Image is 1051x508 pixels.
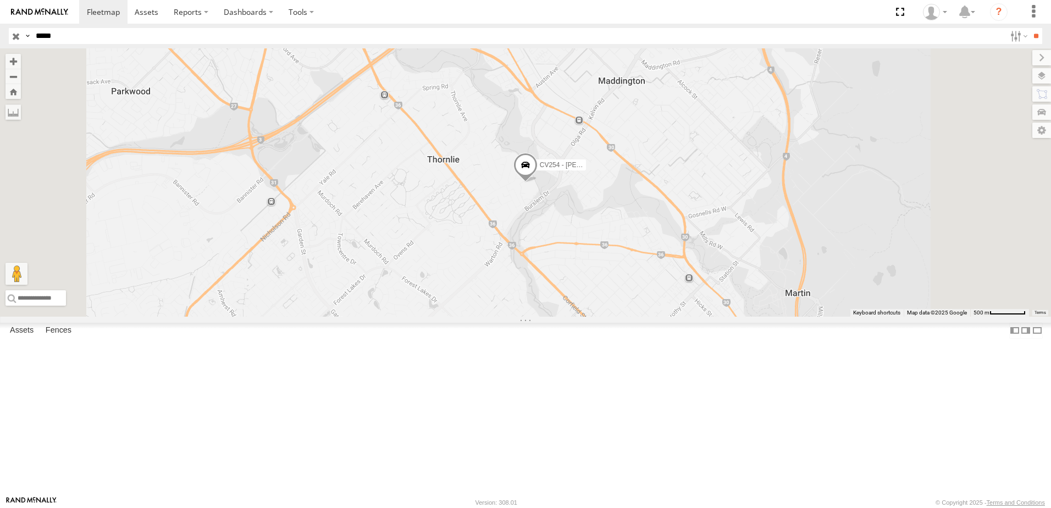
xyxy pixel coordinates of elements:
[990,3,1008,21] i: ?
[475,499,517,506] div: Version: 308.01
[907,310,967,316] span: Map data ©2025 Google
[1006,28,1030,44] label: Search Filter Options
[40,323,77,338] label: Fences
[1020,323,1031,339] label: Dock Summary Table to the Right
[23,28,32,44] label: Search Query
[6,497,57,508] a: Visit our Website
[919,4,951,20] div: Tahni-lee Vizzari
[973,310,989,316] span: 500 m
[5,263,27,285] button: Drag Pegman onto the map to open Street View
[1032,123,1051,138] label: Map Settings
[11,8,68,16] img: rand-logo.svg
[853,309,900,317] button: Keyboard shortcuts
[987,499,1045,506] a: Terms and Conditions
[540,161,620,169] span: CV254 - [PERSON_NAME]
[936,499,1045,506] div: © Copyright 2025 -
[5,104,21,120] label: Measure
[4,323,39,338] label: Assets
[1009,323,1020,339] label: Dock Summary Table to the Left
[1035,311,1046,315] a: Terms (opens in new tab)
[1032,323,1043,339] label: Hide Summary Table
[970,309,1029,317] button: Map Scale: 500 m per 62 pixels
[5,54,21,69] button: Zoom in
[5,84,21,99] button: Zoom Home
[5,69,21,84] button: Zoom out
